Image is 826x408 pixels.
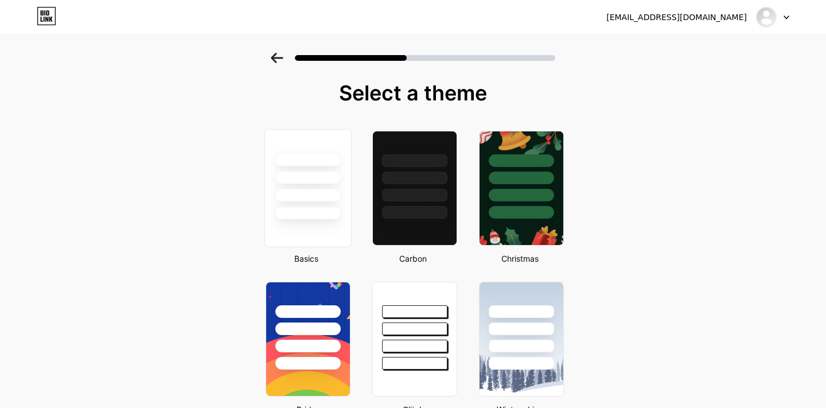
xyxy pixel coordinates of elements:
div: Select a theme [261,81,565,104]
div: [EMAIL_ADDRESS][DOMAIN_NAME] [606,11,747,24]
div: Christmas [476,252,564,265]
div: Carbon [369,252,457,265]
img: reconqute_vaucluse84 [755,6,777,28]
div: Basics [262,252,350,265]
